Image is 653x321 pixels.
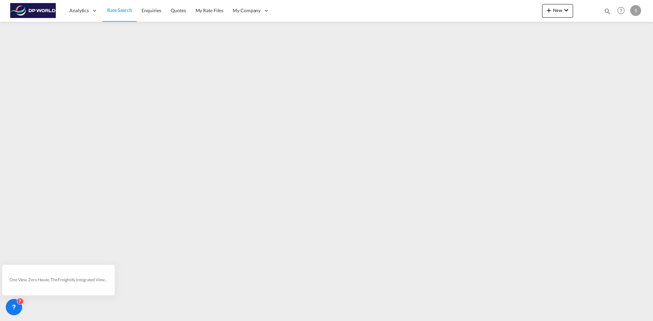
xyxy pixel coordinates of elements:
span: Quotes [171,7,186,13]
div: S [630,5,641,16]
md-icon: icon-plus 400-fg [545,6,553,14]
span: New [545,7,570,13]
span: My Rate Files [196,7,223,13]
div: icon-magnify [604,7,611,18]
span: My Company [233,7,261,14]
span: Enquiries [141,7,161,13]
span: Help [615,5,627,16]
img: c08ca190194411f088ed0f3ba295208c.png [10,3,56,18]
md-icon: icon-chevron-down [562,6,570,14]
md-icon: icon-magnify [604,7,611,15]
span: Analytics [69,7,89,14]
div: Help [615,5,630,17]
button: icon-plus 400-fgNewicon-chevron-down [542,4,573,18]
span: Rate Search [107,7,132,13]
